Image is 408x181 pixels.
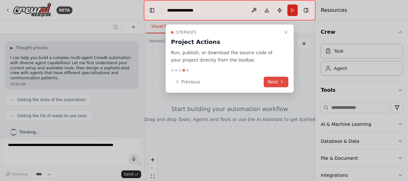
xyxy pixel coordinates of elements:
[171,77,204,87] button: Previous
[176,30,197,35] span: Step 4 of 5
[264,77,288,87] button: Next
[282,29,290,36] button: Close walkthrough
[171,49,281,64] p: Run, publish, or download the source code of your project directly from the toolbar.
[148,6,157,15] button: Hide left sidebar
[171,38,281,47] h3: Project Actions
